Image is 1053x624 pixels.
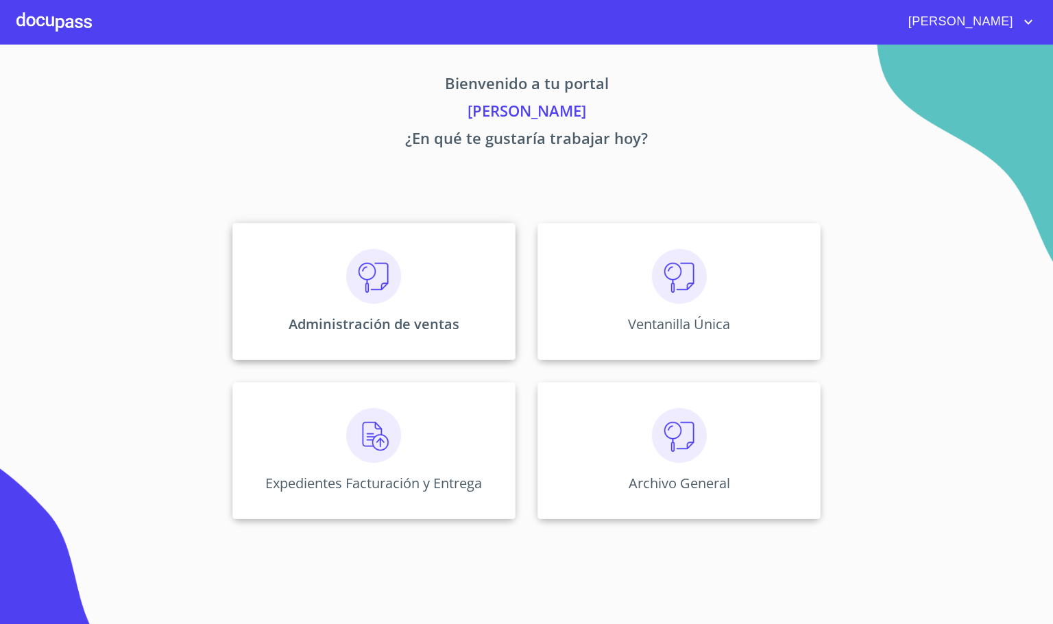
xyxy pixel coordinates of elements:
img: consulta.png [346,249,401,304]
p: Archivo General [629,474,730,492]
img: consulta.png [652,249,707,304]
span: [PERSON_NAME] [898,11,1020,33]
p: ¿En qué te gustaría trabajar hoy? [104,127,949,154]
p: Expedientes Facturación y Entrega [265,474,482,492]
p: Administración de ventas [289,315,459,333]
p: Ventanilla Única [628,315,730,333]
img: carga.png [346,408,401,463]
img: consulta.png [652,408,707,463]
button: account of current user [898,11,1037,33]
p: Bienvenido a tu portal [104,72,949,99]
p: [PERSON_NAME] [104,99,949,127]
